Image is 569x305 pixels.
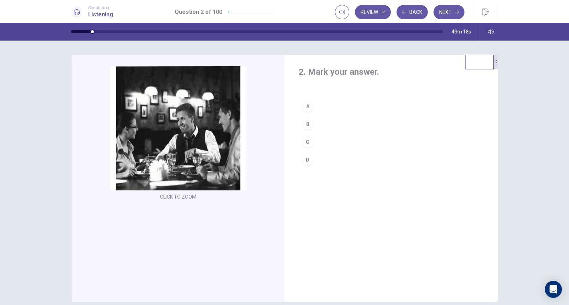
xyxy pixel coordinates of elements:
[299,115,484,133] button: B
[302,136,313,148] div: C
[302,119,313,130] div: B
[175,8,222,16] h1: Question 2 of 100
[397,5,428,19] button: Back
[299,98,484,115] button: A
[545,281,562,298] div: Open Intercom Messenger
[452,29,471,35] span: 43m 18s
[434,5,464,19] button: Next
[302,101,313,112] div: A
[88,10,113,19] h1: Listening
[355,5,391,19] button: Review
[88,5,113,10] span: Simulation
[299,133,484,151] button: C
[299,66,484,78] h4: 2. Mark your answer.
[302,154,313,165] div: D
[299,151,484,169] button: D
